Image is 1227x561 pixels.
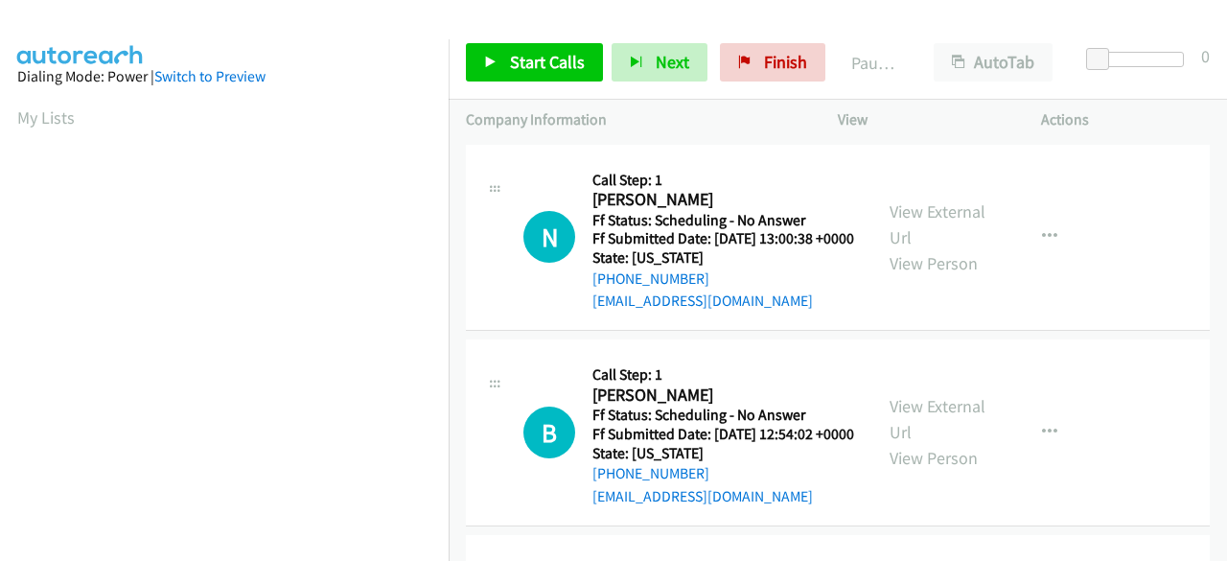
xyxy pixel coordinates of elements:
span: Start Calls [510,51,585,73]
h5: State: [US_STATE] [592,444,854,463]
h1: B [523,407,575,458]
a: Switch to Preview [154,67,266,85]
a: Start Calls [466,43,603,82]
p: Company Information [466,108,803,131]
a: Finish [720,43,825,82]
span: Finish [764,51,807,73]
p: Paused [851,50,899,76]
h5: Ff Status: Scheduling - No Answer [592,211,854,230]
p: View [838,108,1007,131]
a: View External Url [890,395,985,443]
h5: Call Step: 1 [592,365,854,385]
h1: N [523,211,575,263]
div: The call is yet to be attempted [523,211,575,263]
a: [EMAIL_ADDRESS][DOMAIN_NAME] [592,292,813,310]
a: [EMAIL_ADDRESS][DOMAIN_NAME] [592,487,813,505]
a: View Person [890,252,978,274]
h2: [PERSON_NAME] [592,385,848,407]
div: Delay between calls (in seconds) [1096,52,1184,67]
a: View Person [890,447,978,469]
a: My Lists [17,106,75,129]
button: AutoTab [934,43,1053,82]
h5: Ff Submitted Date: [DATE] 13:00:38 +0000 [592,229,854,248]
p: Actions [1041,108,1210,131]
h5: Ff Status: Scheduling - No Answer [592,406,854,425]
a: View External Url [890,200,985,248]
div: 0 [1201,43,1210,69]
a: [PHONE_NUMBER] [592,269,709,288]
span: Next [656,51,689,73]
button: Next [612,43,707,82]
h5: Call Step: 1 [592,171,854,190]
a: [PHONE_NUMBER] [592,464,709,482]
div: The call is yet to be attempted [523,407,575,458]
h5: State: [US_STATE] [592,248,854,268]
div: Dialing Mode: Power | [17,65,431,88]
h5: Ff Submitted Date: [DATE] 12:54:02 +0000 [592,425,854,444]
h2: [PERSON_NAME] [592,189,848,211]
